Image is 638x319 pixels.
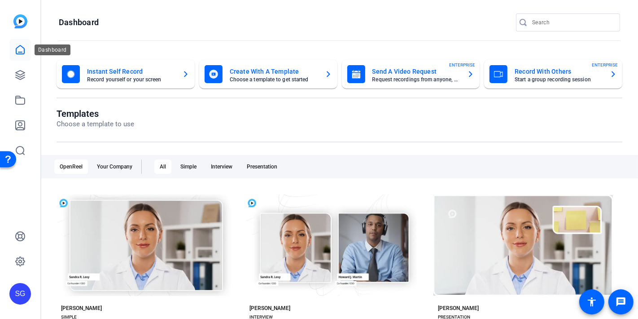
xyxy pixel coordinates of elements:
mat-icon: check_circle [484,224,495,235]
img: blue-gradient.svg [13,14,27,28]
mat-icon: play_arrow [109,249,120,260]
div: [PERSON_NAME] [438,305,479,312]
span: ENTERPRISE [592,62,618,68]
div: Interview [205,159,238,174]
button: Create With A TemplateChoose a template to get started [199,60,337,89]
h1: Templates [57,108,134,119]
mat-card-subtitle: Request recordings from anyone, anywhere [372,77,460,82]
mat-card-title: Record With Others [515,66,603,77]
p: Choose a template to use [57,119,134,129]
mat-icon: check_circle [296,224,306,235]
mat-card-title: Send A Video Request [372,66,460,77]
div: All [154,159,171,174]
span: Start with [PERSON_NAME] [308,226,374,232]
span: ENTERPRISE [449,62,475,68]
span: Start with [PERSON_NAME] [120,226,185,232]
div: [PERSON_NAME] [249,305,290,312]
mat-card-title: Create With A Template [230,66,318,77]
div: Simple [175,159,202,174]
button: Send A Video RequestRequest recordings from anyone, anywhereENTERPRISE [342,60,480,89]
mat-icon: play_arrow [298,249,309,260]
input: Search [532,17,613,28]
mat-icon: accessibility [586,297,597,307]
div: OpenReel [54,159,88,174]
mat-card-title: Instant Self Record [87,66,175,77]
span: Start with [PERSON_NAME] [497,226,562,232]
div: SG [9,283,31,305]
mat-card-subtitle: Record yourself or your screen [87,77,175,82]
span: Preview [PERSON_NAME] [122,252,183,257]
div: Your Company [92,159,138,174]
span: Preview [PERSON_NAME] [310,252,371,257]
span: Preview [PERSON_NAME] [499,252,560,257]
mat-icon: play_arrow [486,249,497,260]
div: Presentation [241,159,283,174]
mat-icon: message [616,297,626,307]
button: Record With OthersStart a group recording sessionENTERPRISE [484,60,622,89]
div: Dashboard [35,44,70,55]
button: Instant Self RecordRecord yourself or your screen [57,60,195,89]
mat-card-subtitle: Choose a template to get started [230,77,318,82]
mat-card-subtitle: Start a group recording session [515,77,603,82]
div: [PERSON_NAME] [61,305,102,312]
mat-icon: check_circle [107,224,118,235]
h1: Dashboard [59,17,99,28]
